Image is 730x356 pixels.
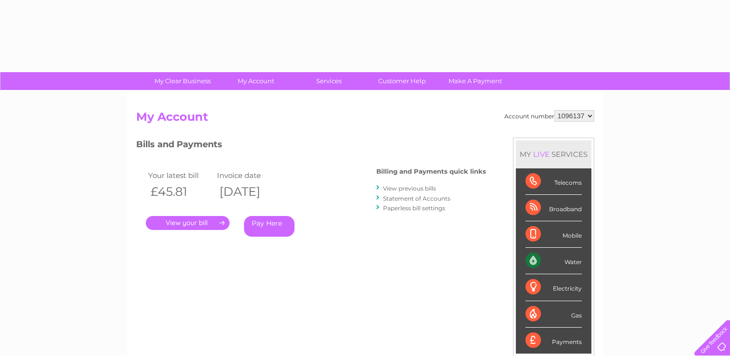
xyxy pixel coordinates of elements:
[146,182,215,202] th: £45.81
[376,168,486,175] h4: Billing and Payments quick links
[525,274,582,301] div: Electricity
[136,110,594,128] h2: My Account
[525,328,582,354] div: Payments
[216,72,295,90] a: My Account
[289,72,369,90] a: Services
[531,150,551,159] div: LIVE
[525,195,582,221] div: Broadband
[215,169,284,182] td: Invoice date
[525,248,582,274] div: Water
[516,140,591,168] div: MY SERVICES
[525,168,582,195] div: Telecoms
[215,182,284,202] th: [DATE]
[504,110,594,122] div: Account number
[525,301,582,328] div: Gas
[244,216,295,237] a: Pay Here
[383,204,445,212] a: Paperless bill settings
[146,216,230,230] a: .
[146,169,215,182] td: Your latest bill
[143,72,222,90] a: My Clear Business
[383,185,436,192] a: View previous bills
[136,138,486,154] h3: Bills and Payments
[362,72,442,90] a: Customer Help
[383,195,450,202] a: Statement of Accounts
[525,221,582,248] div: Mobile
[435,72,515,90] a: Make A Payment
